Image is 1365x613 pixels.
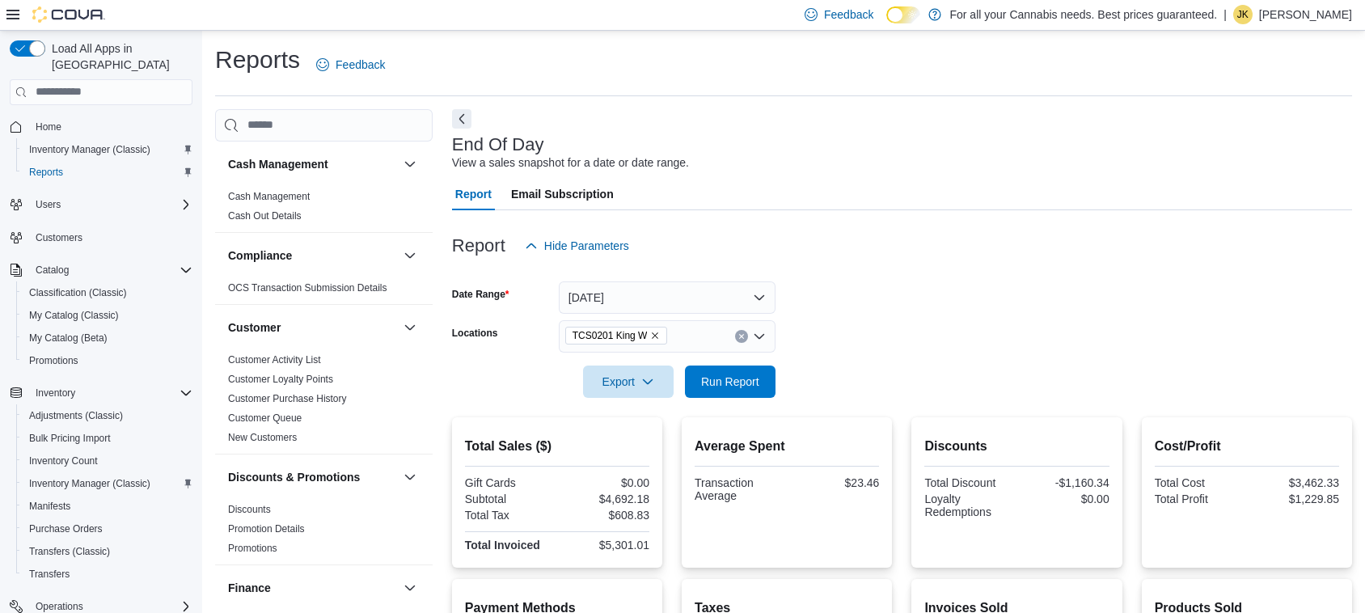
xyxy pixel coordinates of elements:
a: Transfers (Classic) [23,542,116,561]
span: Bulk Pricing Import [29,432,111,445]
button: Inventory [3,382,199,404]
button: Run Report [685,366,775,398]
span: Purchase Orders [23,519,192,539]
span: Customer Purchase History [228,392,347,405]
h3: Finance [228,580,271,596]
span: Customer Loyalty Points [228,373,333,386]
div: Customer [215,350,433,454]
span: Manifests [29,500,70,513]
span: TCS0201 King W [573,328,648,344]
span: Promotions [228,542,277,555]
span: Inventory [36,387,75,400]
button: Purchase Orders [16,518,199,540]
span: Bulk Pricing Import [23,429,192,448]
img: Cova [32,6,105,23]
button: Transfers (Classic) [16,540,199,563]
span: My Catalog (Classic) [29,309,119,322]
a: Home [29,117,68,137]
a: My Catalog (Classic) [23,306,125,325]
div: Transaction Average [695,476,784,502]
span: New Customers [228,431,297,444]
a: Customers [29,228,89,247]
button: Catalog [3,259,199,281]
span: Hide Parameters [544,238,629,254]
a: Customer Queue [228,412,302,424]
h3: Customer [228,319,281,336]
span: Classification (Classic) [29,286,127,299]
button: [DATE] [559,281,775,314]
span: My Catalog (Classic) [23,306,192,325]
button: Inventory [29,383,82,403]
a: Discounts [228,504,271,515]
span: Reports [23,163,192,182]
button: Open list of options [753,330,766,343]
div: Discounts & Promotions [215,500,433,564]
div: View a sales snapshot for a date or date range. [452,154,689,171]
span: Dark Mode [886,23,887,24]
span: Inventory Manager (Classic) [23,140,192,159]
span: Export [593,366,664,398]
strong: Total Invoiced [465,539,540,552]
p: | [1223,5,1227,24]
div: Cash Management [215,187,433,232]
button: Bulk Pricing Import [16,427,199,450]
h2: Cost/Profit [1155,437,1339,456]
button: My Catalog (Beta) [16,327,199,349]
div: Jennifer Kinzie [1233,5,1253,24]
a: Cash Out Details [228,210,302,222]
span: Run Report [701,374,759,390]
button: Remove TCS0201 King W from selection in this group [650,331,660,340]
span: Feedback [336,57,385,73]
span: Transfers [29,568,70,581]
button: Compliance [400,246,420,265]
button: Finance [228,580,397,596]
div: Loyalty Redemptions [924,493,1013,518]
a: Customer Purchase History [228,393,347,404]
span: Load All Apps in [GEOGRAPHIC_DATA] [45,40,192,73]
a: OCS Transaction Submission Details [228,282,387,294]
span: Promotion Details [228,522,305,535]
span: Home [36,120,61,133]
button: Home [3,115,199,138]
button: Cash Management [400,154,420,174]
a: Customer Loyalty Points [228,374,333,385]
a: Manifests [23,497,77,516]
span: Manifests [23,497,192,516]
button: Inventory Count [16,450,199,472]
a: Promotions [23,351,85,370]
label: Date Range [452,288,509,301]
button: Catalog [29,260,75,280]
div: Subtotal [465,493,554,505]
a: Cash Management [228,191,310,202]
span: Customers [36,231,82,244]
span: Users [29,195,192,214]
div: Total Profit [1155,493,1244,505]
span: JK [1237,5,1249,24]
span: Inventory Manager (Classic) [29,143,150,156]
span: My Catalog (Beta) [23,328,192,348]
button: Reports [16,161,199,184]
a: Inventory Manager (Classic) [23,140,157,159]
span: Users [36,198,61,211]
span: Feedback [824,6,873,23]
button: Discounts & Promotions [228,469,397,485]
span: Adjustments (Classic) [23,406,192,425]
button: Adjustments (Classic) [16,404,199,427]
span: Promotions [29,354,78,367]
a: Promotions [228,543,277,554]
a: Classification (Classic) [23,283,133,302]
input: Dark Mode [886,6,920,23]
h3: Cash Management [228,156,328,172]
button: Customer [400,318,420,337]
button: Finance [400,578,420,598]
span: Transfers (Classic) [29,545,110,558]
span: Discounts [228,503,271,516]
div: $608.83 [560,509,649,522]
div: $0.00 [560,476,649,489]
p: [PERSON_NAME] [1259,5,1352,24]
span: Customers [29,227,192,247]
button: Inventory Manager (Classic) [16,138,199,161]
span: Catalog [29,260,192,280]
span: Transfers [23,564,192,584]
div: $4,692.18 [560,493,649,505]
